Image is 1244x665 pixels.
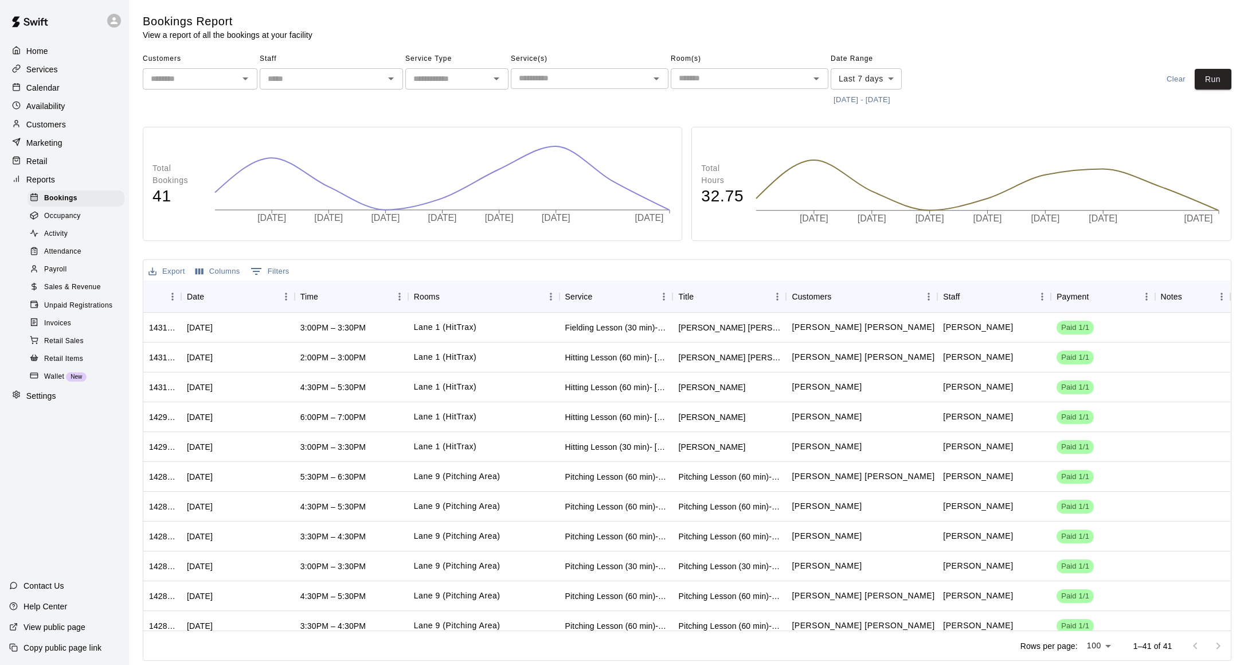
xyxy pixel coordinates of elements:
[943,500,1013,512] p: Kyle Bunn
[943,560,1013,572] p: Kyle Bunn
[149,382,175,393] div: 1431430
[1082,637,1115,654] div: 100
[1057,591,1094,602] span: Paid 1/1
[9,116,120,133] a: Customers
[1057,561,1094,572] span: Paid 1/1
[414,411,477,423] p: Lane 1 (HitTrax)
[694,289,710,305] button: Sort
[164,288,181,305] button: Menu
[28,261,129,279] a: Payroll
[300,352,366,363] div: 2:00PM – 3:00PM
[405,50,508,68] span: Service Type
[149,501,175,512] div: 1428483
[24,601,67,612] p: Help Center
[187,590,213,602] div: Mon, Sep 15, 2025
[915,213,944,223] tspan: [DATE]
[300,411,366,423] div: 6:00PM – 7:00PM
[26,174,55,185] p: Reports
[678,441,745,453] div: Dalton Greene
[149,322,175,333] div: 1431831
[592,289,608,305] button: Sort
[44,246,81,258] span: Attendance
[28,279,124,295] div: Sales & Revenue
[792,530,862,542] p: Henry Jones
[295,281,408,313] div: Time
[1213,288,1230,305] button: Menu
[542,213,570,223] tspan: [DATE]
[9,98,120,115] a: Availability
[1057,281,1089,313] div: Payment
[943,281,960,313] div: Staff
[1133,640,1172,652] p: 1–41 of 41
[678,561,780,572] div: Pitching Lesson (30 min)- Kyle Bunn
[257,213,286,223] tspan: [DATE]
[152,186,203,207] h4: 41
[414,530,500,542] p: Lane 9 (Pitching Area)
[678,501,780,512] div: Pitching Lesson (60 min)- Kyle Bunn
[565,281,593,313] div: Service
[28,332,129,350] a: Retail Sales
[9,42,120,60] a: Home
[511,50,668,68] span: Service(s)
[28,298,124,314] div: Unpaid Registrations
[146,263,188,281] button: Export
[678,471,780,483] div: Pitching Lesson (60 min)- Kyle Bunn
[44,264,66,275] span: Payroll
[1057,442,1094,453] span: Paid 1/1
[383,71,399,87] button: Open
[565,531,667,542] div: Pitching Lesson (60 min)- Kyle Bunn
[9,171,120,188] a: Reports
[799,213,828,223] tspan: [DATE]
[831,50,931,68] span: Date Range
[26,45,48,57] p: Home
[187,352,213,363] div: Wed, Sep 17, 2025
[1057,501,1094,512] span: Paid 1/1
[9,61,120,78] a: Services
[28,297,129,314] a: Unpaid Registrations
[28,243,129,261] a: Attendance
[792,500,862,512] p: Jett Riese
[1195,69,1231,90] button: Run
[565,382,667,393] div: Hitting Lesson (60 min)- Eric Opelski
[565,590,667,602] div: Pitching Lesson (60 min)- Kyle Bunn
[414,381,477,393] p: Lane 1 (HitTrax)
[9,387,120,405] a: Settings
[831,91,893,109] button: [DATE] - [DATE]
[318,289,334,305] button: Sort
[149,620,175,632] div: 1428468
[960,289,976,305] button: Sort
[300,471,366,483] div: 5:30PM – 6:30PM
[1031,213,1059,223] tspan: [DATE]
[973,213,1002,223] tspan: [DATE]
[485,213,514,223] tspan: [DATE]
[678,322,780,333] div: Wells Payne
[857,213,886,223] tspan: [DATE]
[44,318,71,329] span: Invoices
[28,226,124,242] div: Activity
[26,119,66,130] p: Customers
[678,411,745,423] div: Violet Vega
[44,228,68,240] span: Activity
[24,580,64,592] p: Contact Us
[28,369,124,385] div: WalletNew
[28,333,124,349] div: Retail Sales
[1155,281,1231,313] div: Notes
[187,382,213,393] div: Wed, Sep 17, 2025
[44,336,84,347] span: Retail Sales
[28,314,129,332] a: Invoices
[187,471,213,483] div: Tue, Sep 16, 2025
[152,162,203,186] p: Total Bookings
[149,289,165,305] button: Sort
[28,190,124,207] div: Bookings
[143,50,257,68] span: Customers
[28,351,124,367] div: Retail Items
[831,289,847,305] button: Sort
[149,441,175,453] div: 1429210
[300,590,366,602] div: 4:30PM – 5:30PM
[428,213,456,223] tspan: [DATE]
[44,282,101,293] span: Sales & Revenue
[1020,640,1078,652] p: Rows per page:
[943,590,1013,602] p: Kyle Bunn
